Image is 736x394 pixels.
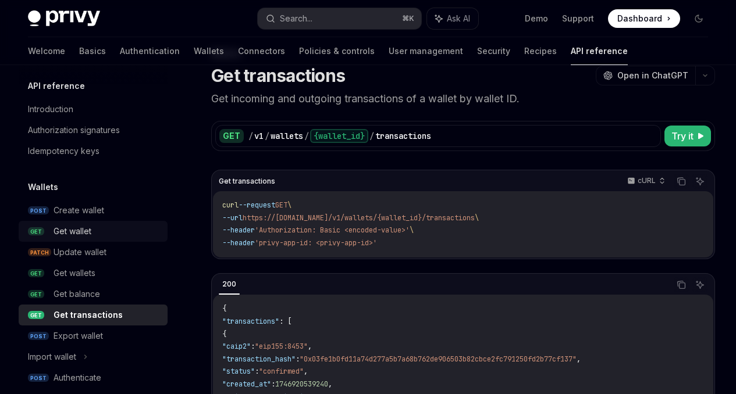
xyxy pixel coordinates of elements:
span: : [271,379,275,389]
span: POST [28,374,49,382]
div: Get wallet [54,224,91,238]
div: Export wallet [54,329,103,343]
span: \ [410,225,414,235]
div: Get wallets [54,266,95,280]
span: --header [222,238,255,248]
img: dark logo [28,10,100,27]
div: Authorization signatures [28,123,120,137]
a: Wallets [194,37,224,65]
a: Dashboard [608,9,680,28]
a: Demo [525,13,548,24]
span: --header [222,225,255,235]
div: wallets [271,130,303,142]
a: GETGet wallet [19,221,168,242]
span: : [255,367,259,376]
span: Try it [671,129,694,143]
span: , [304,367,308,376]
a: Policies & controls [299,37,375,65]
span: "confirmed" [259,367,304,376]
span: Open in ChatGPT [617,70,688,81]
span: 'privy-app-id: <privy-app-id>' [255,238,377,248]
span: { [222,304,226,313]
a: POSTCreate wallet [19,200,168,221]
h1: Get transactions [211,65,345,86]
span: Dashboard [617,13,662,24]
span: , [308,342,312,351]
span: --request [239,200,275,210]
a: Basics [79,37,106,65]
span: "transactions" [222,317,279,326]
a: Recipes [524,37,557,65]
h5: Wallets [28,180,58,194]
a: GETGet transactions [19,305,168,325]
span: 1746920539240 [275,379,328,389]
span: GET [28,311,44,320]
a: PATCHUpdate wallet [19,242,168,263]
span: GET [28,290,44,299]
div: / [248,130,253,142]
a: Authorization signatures [19,120,168,141]
button: Try it [664,126,711,146]
div: / [369,130,374,142]
button: Ask AI [692,277,707,292]
div: transactions [375,130,431,142]
span: "transaction_hash" [222,354,296,364]
button: Ask AI [692,174,707,189]
div: / [304,130,309,142]
div: Create wallet [54,203,104,217]
span: Get transactions [219,177,275,186]
a: Welcome [28,37,65,65]
a: GETGet balance [19,284,168,305]
div: Introduction [28,102,73,116]
span: : [251,342,255,351]
a: GETGet wallets [19,263,168,284]
p: Get incoming and outgoing transactions of a wallet by wallet ID. [211,91,715,107]
span: "created_at" [222,379,271,389]
span: : [296,354,300,364]
div: Get transactions [54,308,123,322]
p: cURL [638,176,656,185]
a: Connectors [238,37,285,65]
a: Authentication [120,37,180,65]
span: { [222,329,226,339]
button: Copy the contents from the code block [674,174,689,189]
span: PATCH [28,248,51,257]
span: https://[DOMAIN_NAME]/v1/wallets/{wallet_id}/transactions [243,213,475,223]
div: / [265,130,269,142]
span: GET [28,269,44,278]
button: Toggle dark mode [689,9,708,28]
div: Update wallet [54,245,106,259]
div: 200 [219,277,240,291]
span: 'Authorization: Basic <encoded-value>' [255,225,410,235]
span: --url [222,213,243,223]
a: Security [477,37,510,65]
span: curl [222,200,239,210]
button: Search...⌘K [258,8,421,29]
button: Copy the contents from the code block [674,277,689,292]
div: Search... [280,12,312,26]
h5: API reference [28,79,85,93]
span: "caip2" [222,342,251,351]
span: GET [28,227,44,236]
span: , [577,354,581,364]
div: v1 [254,130,264,142]
span: , [328,379,332,389]
button: Ask AI [427,8,478,29]
a: API reference [571,37,628,65]
span: "status" [222,367,255,376]
div: {wallet_id} [310,129,368,143]
a: User management [389,37,463,65]
span: \ [287,200,291,210]
a: Idempotency keys [19,141,168,162]
button: Open in ChatGPT [596,66,695,85]
a: POSTAuthenticate [19,367,168,388]
div: Idempotency keys [28,144,99,158]
div: Authenticate [54,371,101,385]
a: Introduction [19,99,168,120]
button: cURL [621,171,670,191]
span: ⌘ K [402,14,414,23]
span: POST [28,206,49,215]
span: "eip155:8453" [255,342,308,351]
span: "0x03fe1b0fd11a74d277a5b7a68b762de906503b82cbce2fc791250fd2b77cf137" [300,354,577,364]
span: : [ [279,317,291,326]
